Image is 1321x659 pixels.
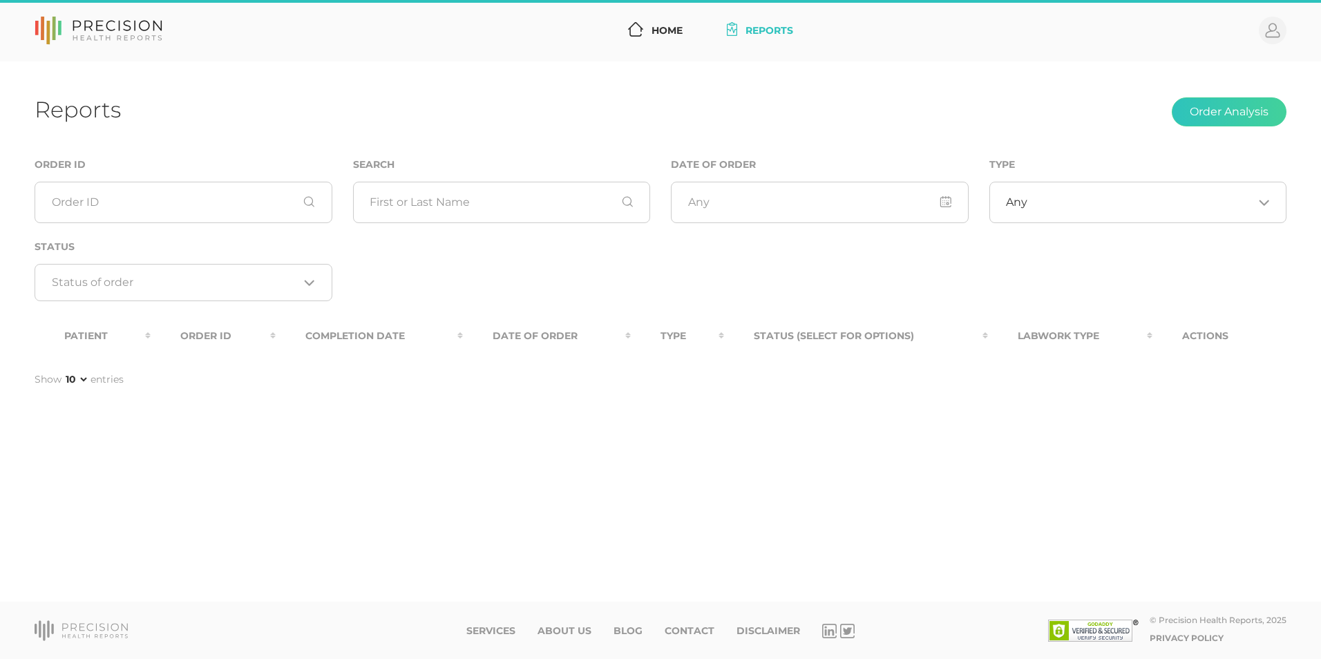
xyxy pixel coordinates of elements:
[63,372,89,386] select: Showentries
[35,182,332,223] input: Order ID
[353,182,651,223] input: First or Last Name
[35,264,332,301] div: Search for option
[665,625,714,637] a: Contact
[1048,620,1139,642] img: SSL site seal - click to verify
[35,321,151,352] th: Patient
[466,625,515,637] a: Services
[35,372,124,387] label: Show entries
[538,625,591,637] a: About Us
[1150,633,1224,643] a: Privacy Policy
[1027,195,1253,209] input: Search for option
[614,625,643,637] a: Blog
[623,18,688,44] a: Home
[35,241,75,253] label: Status
[989,159,1015,171] label: Type
[1172,97,1286,126] button: Order Analysis
[463,321,631,352] th: Date Of Order
[52,276,299,289] input: Search for option
[736,625,800,637] a: Disclaimer
[353,159,395,171] label: Search
[671,182,969,223] input: Any
[989,182,1287,223] div: Search for option
[671,159,756,171] label: Date of Order
[721,18,799,44] a: Reports
[276,321,462,352] th: Completion Date
[988,321,1152,352] th: Labwork Type
[35,96,121,123] h1: Reports
[1006,195,1027,209] span: Any
[1152,321,1286,352] th: Actions
[724,321,988,352] th: Status (Select for Options)
[631,321,724,352] th: Type
[35,159,86,171] label: Order ID
[151,321,276,352] th: Order ID
[1150,615,1286,625] div: © Precision Health Reports, 2025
